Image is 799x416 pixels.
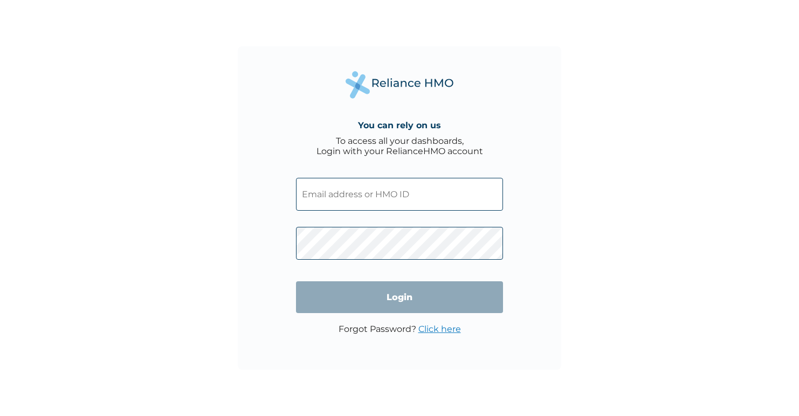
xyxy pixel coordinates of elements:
h4: You can rely on us [358,120,441,130]
input: Email address or HMO ID [296,178,503,211]
input: Login [296,281,503,313]
img: Reliance Health's Logo [346,71,453,99]
a: Click here [418,324,461,334]
div: To access all your dashboards, Login with your RelianceHMO account [316,136,483,156]
p: Forgot Password? [339,324,461,334]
